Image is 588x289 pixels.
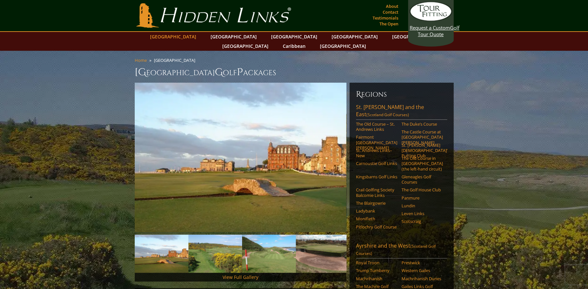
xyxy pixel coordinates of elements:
[402,174,443,185] a: Gleneagles Golf Courses
[378,19,400,28] a: The Open
[215,66,223,79] span: G
[384,2,400,11] a: About
[356,242,447,258] a: Ayrshire and the West(Scotland Golf Courses)
[356,187,397,198] a: Crail Golfing Society Balcomie Links
[402,203,443,208] a: Lundin
[356,216,397,221] a: Monifieth
[402,211,443,216] a: Leven Links
[219,41,272,51] a: [GEOGRAPHIC_DATA]
[402,260,443,265] a: Prestwick
[402,156,443,172] a: The Old Course in [GEOGRAPHIC_DATA] (the left-hand circuit)
[356,276,397,281] a: Machrihanish
[356,134,397,150] a: Fairmont [GEOGRAPHIC_DATA][PERSON_NAME]
[356,200,397,206] a: The Blairgowrie
[268,32,321,41] a: [GEOGRAPHIC_DATA]
[366,112,409,117] span: (Scotland Golf Courses)
[356,148,397,158] a: St. Andrews Links–New
[371,13,400,22] a: Testimonials
[207,32,260,41] a: [GEOGRAPHIC_DATA]
[402,129,443,145] a: The Castle Course at [GEOGRAPHIC_DATA][PERSON_NAME]
[135,66,454,79] h1: [GEOGRAPHIC_DATA] olf ackages
[410,24,450,31] span: Request a Custom
[389,32,442,41] a: [GEOGRAPHIC_DATA]
[356,89,447,100] h6: Regions
[402,143,443,158] a: St. [PERSON_NAME] [DEMOGRAPHIC_DATA]’ Putting Club
[356,208,397,213] a: Ladybank
[356,103,447,120] a: St. [PERSON_NAME] and the East(Scotland Golf Courses)
[237,66,243,79] span: P
[223,274,258,280] a: View Full Gallery
[402,276,443,281] a: Machrihanish Dunes
[328,32,381,41] a: [GEOGRAPHIC_DATA]
[402,219,443,224] a: Scotscraig
[402,187,443,192] a: The Golf House Club
[135,57,147,63] a: Home
[356,174,397,179] a: Kingsbarns Golf Links
[280,41,309,51] a: Caribbean
[356,260,397,265] a: Royal Troon
[317,41,369,51] a: [GEOGRAPHIC_DATA]
[410,2,452,37] a: Request a CustomGolf Tour Quote
[356,243,436,256] span: (Scotland Golf Courses)
[356,268,397,273] a: Trump Turnberry
[154,57,198,63] li: [GEOGRAPHIC_DATA]
[147,32,199,41] a: [GEOGRAPHIC_DATA]
[402,195,443,200] a: Panmure
[356,224,397,229] a: Pitlochry Golf Course
[402,268,443,273] a: Western Gailes
[402,121,443,127] a: The Duke’s Course
[356,121,397,132] a: The Old Course – St. Andrews Links
[381,7,400,17] a: Contact
[356,161,397,166] a: Carnoustie Golf Links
